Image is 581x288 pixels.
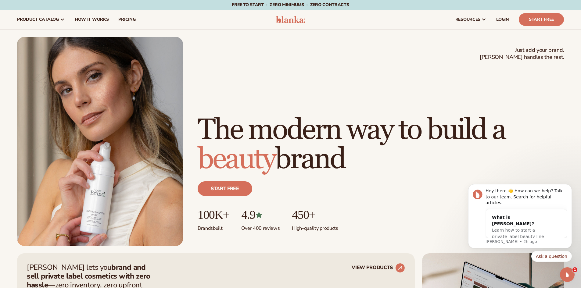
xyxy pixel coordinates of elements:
iframe: Intercom live chat [560,267,575,282]
span: Just add your brand. [PERSON_NAME] handles the rest. [480,47,564,61]
p: High-quality products [292,222,338,232]
a: Start free [198,181,252,196]
p: Over 400 reviews [241,222,280,232]
a: LOGIN [491,10,514,29]
span: beauty [198,141,275,177]
span: product catalog [17,17,59,22]
span: resources [455,17,480,22]
span: 1 [572,267,577,272]
span: LOGIN [496,17,509,22]
img: logo [276,16,305,23]
a: pricing [113,10,140,29]
h1: The modern way to build a brand [198,116,564,174]
a: VIEW PRODUCTS [352,263,405,273]
p: 100K+ [198,208,229,222]
img: Female holding tanning mousse. [17,37,183,246]
a: resources [450,10,491,29]
a: Start Free [519,13,564,26]
span: How It Works [75,17,109,22]
a: product catalog [12,10,70,29]
span: pricing [118,17,135,22]
p: 450+ [292,208,338,222]
span: Free to start · ZERO minimums · ZERO contracts [232,2,349,8]
iframe: Intercom notifications message [459,170,581,272]
a: How It Works [70,10,114,29]
p: 4.9 [241,208,280,222]
p: Brands built [198,222,229,232]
